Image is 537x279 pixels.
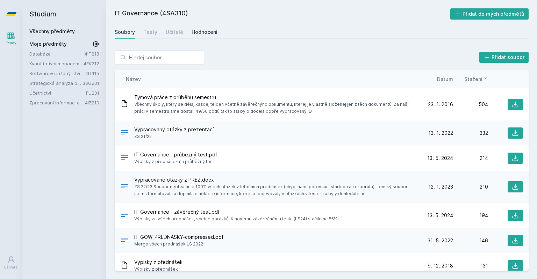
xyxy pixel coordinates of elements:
[143,29,157,36] div: Testy
[134,208,338,215] span: IT Governance - závěrečný test.pdf
[1,252,21,273] a: Uživatel
[29,28,75,34] a: Všechny předměty
[427,155,453,162] span: 13. 5. 2024
[115,25,135,39] a: Soubory
[134,126,214,133] span: Vypracovaný otázky z prezentací
[29,70,85,77] a: Softwarové inženýrství
[428,130,453,137] span: 13. 1. 2022
[29,80,83,87] a: Strategická analýza pro informatiky a statistiky
[120,236,129,246] div: PDF
[85,71,99,76] a: 4IT115
[428,262,453,269] span: 9. 12. 2018
[85,51,99,57] a: 4IT218
[29,50,85,57] a: Databáze
[115,50,204,64] input: Hledej soubor
[453,183,488,190] div: 210
[428,237,453,244] span: 31. 5. 2022
[453,237,488,244] div: 146
[4,265,19,270] div: Uživatel
[126,75,141,83] button: Název
[134,133,214,140] span: ZS 21/22
[120,153,129,163] div: PDF
[134,215,338,222] span: Výpisky za všech přednášek, včetně obrázků. K novému závěrečnému testu (LS24) stačilo na 85%.
[1,28,21,49] a: Study
[453,155,488,162] div: 214
[450,8,529,20] button: Přidat do mých předmětů
[453,212,488,219] div: 194
[29,60,84,67] a: Kvantitativní management
[134,101,415,115] span: Všechny úkoly, který se dělaj každej tejden včetně závěrečnýho dokumentu, kterej je vlastně slože...
[479,52,529,63] button: Přidat soubor
[464,75,482,83] span: Stažení
[453,130,488,137] div: 332
[115,8,450,20] h2: IT Governance (4SA310)
[83,80,99,86] a: 3SG201
[428,101,453,108] span: 23. 1. 2016
[120,128,129,138] div: .DOCX
[120,182,129,192] div: DOCX
[115,29,135,36] div: Soubory
[192,25,217,39] a: Hodnocení
[166,25,183,39] a: Učitelé
[464,75,488,83] button: Stažení
[84,90,99,96] a: 1FU201
[143,25,157,39] a: Testy
[85,100,99,105] a: 4IZ210
[134,158,217,165] span: Výpisky z přednášek na průběžný test
[437,75,453,83] button: Datum
[29,41,67,47] span: Moje předměty
[120,211,129,221] div: PDF
[166,29,183,36] div: Učitelé
[29,99,85,106] a: Zpracování informací a znalostí
[134,241,224,248] span: Merge všech prednášek LS 2022
[192,29,217,36] div: Hodnocení
[134,183,415,197] span: ZS 22/23 Soubor neobsahuje 100% všech otázek z letošních přednášek (chybí např. porovnání startup...
[134,176,415,183] span: Vypracovane otazky z PREZ.docx
[428,183,453,190] span: 12. 1. 2023
[134,94,415,101] span: Týmová práce z průběhu semestru
[29,89,84,96] a: Účetnictví I.
[134,266,182,273] span: Výpisky z přednášek
[84,61,99,66] a: 4EK212
[427,212,453,219] span: 13. 5. 2024
[134,151,217,158] span: IT Governance - průběžný test.pdf
[134,259,182,266] span: Výpisky z přednášek
[134,234,224,241] span: IT_GOW_PREDNASKY-compressed.pdf
[453,101,488,108] div: 504
[6,41,16,46] div: Study
[453,262,488,269] div: 131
